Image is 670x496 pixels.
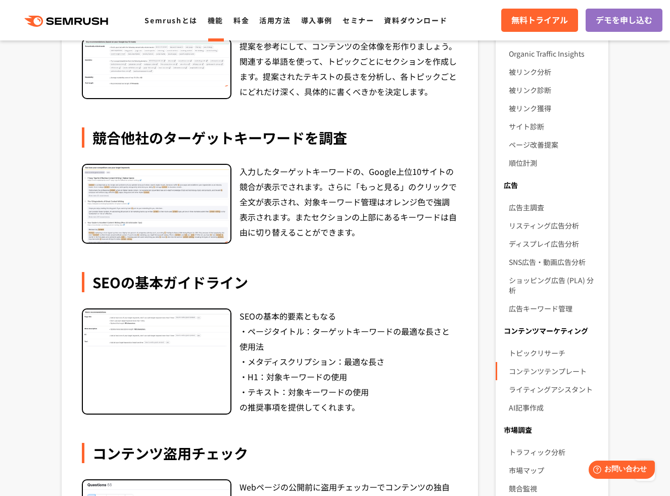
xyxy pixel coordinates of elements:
a: トピックリサーチ [509,344,600,362]
a: ライティングアシスタント [509,380,600,398]
div: SEOの基本的要素ともなる ・ページタイトル：ターゲットキーワードの最適な長さと使用法 ・メタディスクリプション：最適な長さ ・H1：対象キーワードの使用 ・テキスト：対象キーワードの使用 の推... [240,308,458,415]
a: トラフィック分析 [509,443,600,461]
a: 被リンク獲得 [509,99,600,117]
a: ページ改善提案 [509,136,600,154]
a: 被リンク分析 [509,63,600,81]
a: 活用方法 [259,15,291,25]
div: 入力したターゲットキーワードの、Google上位10サイトの競合が表示でされます。さらに「もっと見る」のクリックで全文が表示され、対象キーワード管理はオレンジ色で強調表示されます。またセクション... [240,164,458,244]
a: デモを申し込む [586,9,662,32]
a: 導入事例 [301,15,332,25]
div: 広告 [496,176,608,194]
a: セミナー [343,15,374,25]
a: 広告主調査 [509,198,600,216]
a: 広告キーワード管理 [509,299,600,318]
img: 競合他社のターゲットキーワードを調査 [83,165,230,243]
img: SEOの基本ガイドライン [83,309,230,346]
a: 市場マップ [509,461,600,479]
div: 提案を参考にして、コンテンツの全体像を形作りましょう。関連する単語を使って、トピックごとにセクションを作成します。提案されたテキストの長さを分析し、各トピックごとにどれだけ深く、具体的に書くべき... [240,38,458,99]
a: コンテンツテンプレート [509,362,600,380]
span: 無料トライアル [511,14,568,27]
div: コンテンツマーケティング [496,322,608,340]
a: 被リンク診断 [509,81,600,99]
iframe: Help widget launcher [580,457,659,485]
a: Semrushとは [145,15,197,25]
img: コンテンツの全体像を把握 [83,39,230,87]
span: デモを申し込む [596,14,652,27]
a: 無料トライアル [501,9,578,32]
a: 順位計測 [509,154,600,172]
a: サイト診断 [509,117,600,136]
a: 資料ダウンロード [384,15,447,25]
a: SNS広告・動画広告分析 [509,253,600,271]
a: Organic Traffic Insights [509,44,600,63]
div: 市場調査 [496,421,608,439]
a: AI記事作成 [509,398,600,417]
a: リスティング広告分析 [509,216,600,235]
div: SEOの基本ガイドライン [82,272,458,292]
a: ショッピング広告 (PLA) 分析 [509,271,600,299]
a: ディスプレイ広告分析 [509,235,600,253]
a: 料金 [233,15,249,25]
div: 競合他社のターゲットキーワードを調査 [82,127,458,148]
div: コンテンツ盗用チェック [82,443,458,463]
a: 機能 [208,15,223,25]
